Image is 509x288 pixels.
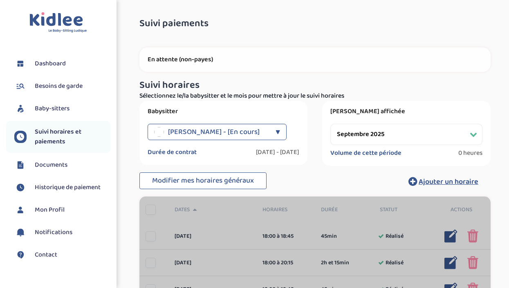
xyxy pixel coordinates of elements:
[396,172,491,190] button: Ajouter un horaire
[14,58,27,70] img: dashboard.svg
[35,127,110,147] span: Suivi horaires et paiements
[458,149,482,157] span: 0 heures
[14,159,110,171] a: Documents
[35,183,101,192] span: Historique de paiement
[35,205,65,215] span: Mon Profil
[14,103,110,115] a: Baby-sitters
[35,228,72,237] span: Notifications
[14,80,27,92] img: besoin.svg
[35,160,67,170] span: Documents
[14,103,27,115] img: babysitters.svg
[276,124,280,140] div: ▼
[148,56,482,64] p: En attente (non-payes)
[35,104,70,114] span: Baby-sitters
[14,181,27,194] img: suivihoraire.svg
[139,91,491,101] p: Sélectionnez le/la babysitter et le mois pour mettre à jour le suivi horaires
[330,149,401,157] label: Volume de cette période
[14,226,27,239] img: notification.svg
[419,176,478,188] span: Ajouter un horaire
[14,80,110,92] a: Besoins de garde
[330,107,482,116] label: [PERSON_NAME] affichée
[148,148,197,156] label: Durée de contrat
[14,249,27,261] img: contact.svg
[14,58,110,70] a: Dashboard
[139,80,491,91] h3: Suivi horaires
[14,249,110,261] a: Contact
[14,181,110,194] a: Historique de paiement
[14,159,27,171] img: documents.svg
[148,107,300,116] label: Babysitter
[14,131,27,143] img: suivihoraire.svg
[139,172,267,190] button: Modifier mes horaires généraux
[29,12,87,33] img: logo.svg
[256,148,299,156] label: [DATE] - [DATE]
[35,250,57,260] span: Contact
[168,124,260,140] span: [PERSON_NAME] - [En cours]
[35,59,66,69] span: Dashboard
[14,226,110,239] a: Notifications
[14,204,27,216] img: profil.svg
[139,18,209,29] span: Suivi paiements
[35,81,83,91] span: Besoins de garde
[14,127,110,147] a: Suivi horaires et paiements
[152,175,254,186] span: Modifier mes horaires généraux
[14,204,110,216] a: Mon Profil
